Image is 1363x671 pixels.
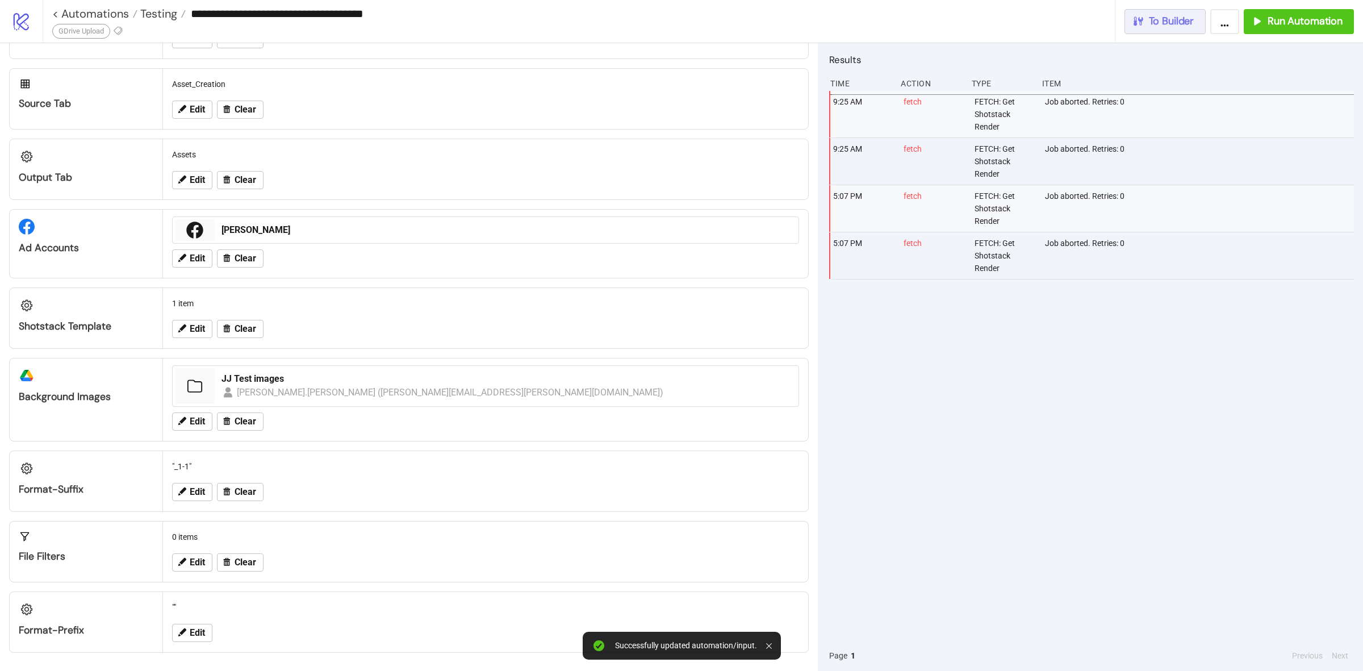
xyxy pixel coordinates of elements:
button: 1 [847,649,859,662]
span: Clear [235,324,256,334]
button: Edit [172,553,212,572]
div: "" [168,597,804,618]
button: Edit [172,483,212,501]
button: Edit [172,624,212,642]
div: 5:07 PM [832,232,894,279]
span: Clear [235,557,256,568]
span: Edit [190,253,205,264]
button: Clear [217,412,264,431]
div: fetch [902,232,965,279]
button: ... [1210,9,1239,34]
span: Clear [235,416,256,427]
div: 5:07 PM [832,185,894,232]
span: Clear [235,175,256,185]
div: "_1-1" [168,456,804,477]
button: Edit [172,101,212,119]
a: < Automations [52,8,137,19]
button: Clear [217,483,264,501]
button: Edit [172,171,212,189]
span: Clear [235,253,256,264]
div: FETCH: Get Shotstack Render [973,185,1036,232]
button: Clear [217,553,264,572]
div: Item [1041,73,1354,94]
div: Format-Suffix [19,483,153,496]
span: Edit [190,105,205,115]
div: fetch [902,91,965,137]
span: Clear [235,105,256,115]
button: To Builder [1124,9,1206,34]
div: fetch [902,185,965,232]
button: Edit [172,320,212,338]
button: Edit [172,249,212,268]
div: Source Tab [19,97,153,110]
span: Edit [190,628,205,638]
button: Run Automation [1244,9,1354,34]
span: Clear [235,487,256,497]
span: Edit [190,324,205,334]
div: Job aborted. Retries: 0 [1044,232,1357,279]
button: Next [1328,649,1352,662]
button: Edit [172,412,212,431]
div: Shotstack Template [19,320,153,333]
div: Action [900,73,962,94]
div: 9:25 AM [832,91,894,137]
div: Job aborted. Retries: 0 [1044,138,1357,185]
div: 0 items [168,526,804,548]
h2: Results [829,52,1354,67]
span: Edit [190,557,205,568]
div: [PERSON_NAME].[PERSON_NAME] ([PERSON_NAME][EMAIL_ADDRESS][PERSON_NAME][DOMAIN_NAME]) [237,385,664,399]
a: Testing [137,8,186,19]
div: Background Images [19,390,153,403]
div: Type [971,73,1033,94]
div: Assets [168,144,804,165]
div: FETCH: Get Shotstack Render [973,138,1036,185]
div: JJ Test images [221,373,792,385]
div: Format-Prefix [19,624,153,637]
div: Time [829,73,892,94]
span: Testing [137,6,177,21]
div: Asset_Creation [168,73,804,95]
div: fetch [902,138,965,185]
span: Run Automation [1268,15,1343,28]
span: Edit [190,487,205,497]
button: Clear [217,101,264,119]
div: FETCH: Get Shotstack Render [973,91,1036,137]
div: Ad Accounts [19,241,153,255]
span: Page [829,649,847,662]
button: Clear [217,249,264,268]
div: FETCH: Get Shotstack Render [973,232,1036,279]
div: 9:25 AM [832,138,894,185]
span: To Builder [1149,15,1194,28]
div: 1 item [168,293,804,314]
div: [PERSON_NAME] [221,224,792,236]
button: Clear [217,320,264,338]
span: Edit [190,416,205,427]
span: Edit [190,175,205,185]
div: Job aborted. Retries: 0 [1044,91,1357,137]
div: Job aborted. Retries: 0 [1044,185,1357,232]
div: File Filters [19,550,153,563]
button: Clear [217,171,264,189]
div: Successfully updated automation/input. [615,641,757,651]
button: Previous [1289,649,1326,662]
div: Output Tab [19,171,153,184]
div: GDrive Upload [52,24,110,39]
